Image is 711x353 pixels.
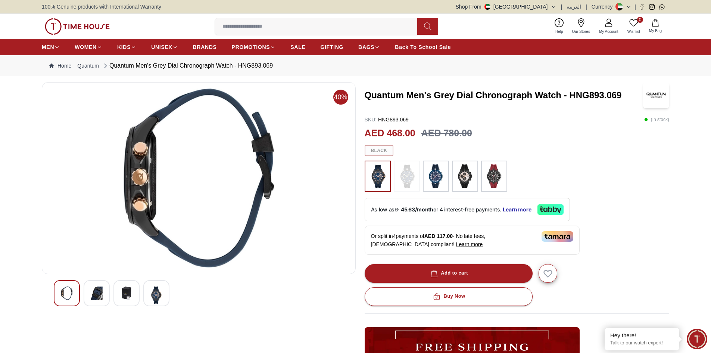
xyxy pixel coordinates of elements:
[90,287,103,300] img: Quantum Men's Grey Dial Chronograph Watch - HNG893.069
[484,4,490,10] img: United Arab Emirates
[421,126,472,140] h3: AED 780.00
[120,287,133,300] img: Quantum Men's Grey Dial Chronograph Watch - HNG893.069
[333,90,348,105] span: 40%
[232,40,276,54] a: PROMOTIONS
[623,17,645,36] a: 0Wishlist
[424,233,453,239] span: AED 117.00
[624,29,643,34] span: Wishlist
[485,164,503,188] img: ...
[610,340,674,346] p: Talk to our watch expert!
[365,226,580,255] div: Or split in 4 payments of - No late fees, [DEMOGRAPHIC_DATA] compliant!
[659,4,665,10] a: Whatsapp
[596,29,621,34] span: My Account
[365,117,377,123] span: SKU :
[320,40,343,54] a: GIFTING
[687,329,707,349] div: Chat Widget
[397,164,416,188] img: ...
[569,29,593,34] span: Our Stores
[643,82,669,108] img: Quantum Men's Grey Dial Chronograph Watch - HNG893.069
[568,17,595,36] a: Our Stores
[42,3,161,10] span: 100% Genuine products with International Warranty
[567,3,581,10] button: العربية
[151,43,172,51] span: UNISEX
[151,40,178,54] a: UNISEX
[193,40,217,54] a: BRANDS
[395,40,451,54] a: Back To School Sale
[610,332,674,339] div: Hey there!
[365,116,409,123] p: HNG893.069
[102,61,273,70] div: Quantum Men's Grey Dial Chronograph Watch - HNG893.069
[649,4,655,10] a: Instagram
[634,3,636,10] span: |
[232,43,270,51] span: PROMOTIONS
[431,292,465,301] div: Buy Now
[646,28,665,34] span: My Bag
[42,40,60,54] a: MEN
[542,231,573,242] img: Tamara
[552,29,566,34] span: Help
[586,3,587,10] span: |
[551,17,568,36] a: Help
[75,40,102,54] a: WOMEN
[592,3,616,10] div: Currency
[639,4,645,10] a: Facebook
[645,18,666,35] button: My Bag
[117,40,136,54] a: KIDS
[60,287,74,300] img: Quantum Men's Grey Dial Chronograph Watch - HNG893.069
[42,55,669,76] nav: Breadcrumb
[456,164,474,188] img: ...
[320,43,343,51] span: GIFTING
[193,43,217,51] span: BRANDS
[42,43,54,51] span: MEN
[561,3,562,10] span: |
[365,264,533,283] button: Add to cart
[358,40,380,54] a: BAGS
[150,287,163,304] img: Quantum Men's Grey Dial Chronograph Watch - HNG893.069
[456,241,483,247] span: Learn more
[365,89,643,101] h3: Quantum Men's Grey Dial Chronograph Watch - HNG893.069
[637,17,643,23] span: 0
[49,62,71,69] a: Home
[290,43,305,51] span: SALE
[117,43,131,51] span: KIDS
[395,43,451,51] span: Back To School Sale
[48,89,349,268] img: Quantum Men's Grey Dial Chronograph Watch - HNG893.069
[77,62,99,69] a: Quantum
[290,40,305,54] a: SALE
[45,18,110,35] img: ...
[429,269,468,278] div: Add to cart
[644,116,669,123] p: ( In stock )
[365,287,533,306] button: Buy Now
[358,43,374,51] span: BAGS
[368,164,387,188] img: ...
[365,126,415,140] h2: AED 468.00
[427,164,445,188] img: ...
[75,43,97,51] span: WOMEN
[456,3,556,10] button: Shop From[GEOGRAPHIC_DATA]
